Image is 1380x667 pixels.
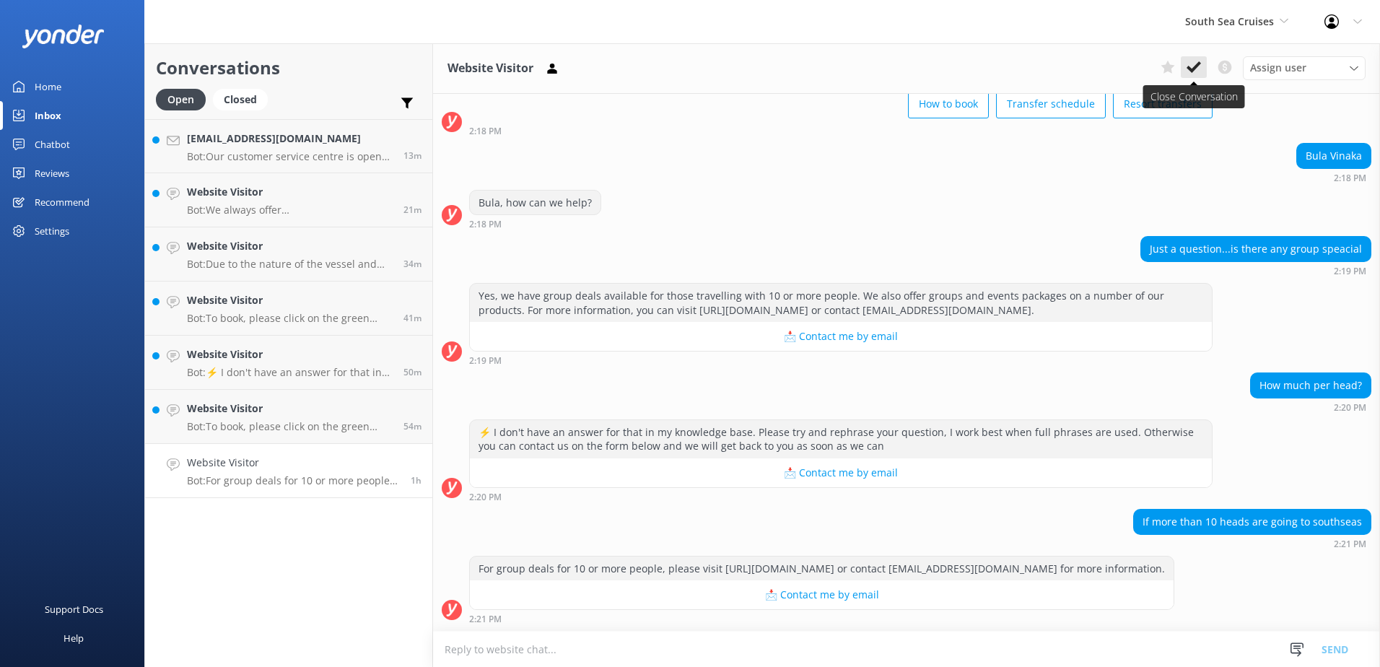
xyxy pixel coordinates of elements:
[1133,539,1371,549] div: Sep 22 2025 02:21pm (UTC +12:00) Pacific/Auckland
[1250,402,1371,412] div: Sep 22 2025 02:20pm (UTC +12:00) Pacific/Auckland
[1140,266,1371,276] div: Sep 22 2025 02:19pm (UTC +12:00) Pacific/Auckland
[470,420,1212,458] div: ⚡ I don't have an answer for that in my knowledge base. Please try and rephrase your question, I ...
[469,357,502,365] strong: 2:19 PM
[187,131,393,147] h4: [EMAIL_ADDRESS][DOMAIN_NAME]
[403,149,422,162] span: Sep 22 2025 03:39pm (UTC +12:00) Pacific/Auckland
[1251,373,1371,398] div: How much per head?
[187,401,393,417] h4: Website Visitor
[145,444,432,498] a: Website VisitorBot:For group deals for 10 or more people, please visit [URL][DOMAIN_NAME] or cont...
[469,219,601,229] div: Sep 22 2025 02:18pm (UTC +12:00) Pacific/Auckland
[187,312,393,325] p: Bot: To book, please click on the green Book Now button on our website and follow the prompts. Fo...
[908,90,989,118] button: How to book
[1334,267,1366,276] strong: 2:19 PM
[187,346,393,362] h4: Website Visitor
[1297,144,1371,168] div: Bula Vinaka
[22,25,105,48] img: yonder-white-logo.png
[470,284,1212,322] div: Yes, we have group deals available for those travelling with 10 or more people. We also offer gro...
[403,204,422,216] span: Sep 22 2025 03:30pm (UTC +12:00) Pacific/Auckland
[145,282,432,336] a: Website VisitorBot:To book, please click on the green Book Now button on our website and follow t...
[64,624,84,653] div: Help
[213,91,275,107] a: Closed
[156,54,422,82] h2: Conversations
[45,595,103,624] div: Support Docs
[469,126,1213,136] div: Sep 22 2025 02:18pm (UTC +12:00) Pacific/Auckland
[469,127,502,136] strong: 2:18 PM
[1141,237,1371,261] div: Just a question...is there any group speacial
[447,59,533,78] h3: Website Visitor
[1334,174,1366,183] strong: 2:18 PM
[145,173,432,227] a: Website VisitorBot:We always offer [DEMOGRAPHIC_DATA] residents a 20% discount on our day tours a...
[470,322,1212,351] button: 📩 Contact me by email
[469,615,502,624] strong: 2:21 PM
[403,420,422,432] span: Sep 22 2025 02:58pm (UTC +12:00) Pacific/Auckland
[996,90,1106,118] button: Transfer schedule
[187,292,393,308] h4: Website Visitor
[403,366,422,378] span: Sep 22 2025 03:02pm (UTC +12:00) Pacific/Auckland
[187,474,400,487] p: Bot: For group deals for 10 or more people, please visit [URL][DOMAIN_NAME] or contact [EMAIL_ADD...
[213,89,268,110] div: Closed
[469,220,502,229] strong: 2:18 PM
[187,184,393,200] h4: Website Visitor
[1250,60,1306,76] span: Assign user
[187,366,393,379] p: Bot: ⚡ I don't have an answer for that in my knowledge base. Please try and rephrase your questio...
[35,188,89,217] div: Recommend
[156,89,206,110] div: Open
[145,227,432,282] a: Website VisitorBot:Due to the nature of the vessel and with the bathroom facilities being down st...
[1296,173,1371,183] div: Sep 22 2025 02:18pm (UTC +12:00) Pacific/Auckland
[469,355,1213,365] div: Sep 22 2025 02:19pm (UTC +12:00) Pacific/Auckland
[469,492,1213,502] div: Sep 22 2025 02:20pm (UTC +12:00) Pacific/Auckland
[187,455,400,471] h4: Website Visitor
[145,336,432,390] a: Website VisitorBot:⚡ I don't have an answer for that in my knowledge base. Please try and rephras...
[469,614,1174,624] div: Sep 22 2025 02:21pm (UTC +12:00) Pacific/Auckland
[470,557,1174,581] div: For group deals for 10 or more people, please visit [URL][DOMAIN_NAME] or contact [EMAIL_ADDRESS]...
[403,258,422,270] span: Sep 22 2025 03:17pm (UTC +12:00) Pacific/Auckland
[1334,540,1366,549] strong: 2:21 PM
[35,72,61,101] div: Home
[187,258,393,271] p: Bot: Due to the nature of the vessel and with the bathroom facilities being down steep stairs, SA...
[35,159,69,188] div: Reviews
[35,217,69,245] div: Settings
[145,390,432,444] a: Website VisitorBot:To book, please click on the green Book Now button on our website and follow t...
[1243,56,1366,79] div: Assign User
[187,420,393,433] p: Bot: To book, please click on the green Book Now button on our website and follow the prompts. Yo...
[187,204,393,217] p: Bot: We always offer [DEMOGRAPHIC_DATA] residents a 20% discount on our day tours and resort tran...
[1113,90,1213,118] button: Resort transfers
[156,91,213,107] a: Open
[470,580,1174,609] button: 📩 Contact me by email
[145,119,432,173] a: [EMAIL_ADDRESS][DOMAIN_NAME]Bot:Our customer service centre is open daily from 7.30am until 7.00p...
[187,238,393,254] h4: Website Visitor
[1334,404,1366,412] strong: 2:20 PM
[1134,510,1371,534] div: If more than 10 heads are going to southseas
[187,150,393,163] p: Bot: Our customer service centre is open daily from 7.30am until 7.00pm. You can call them at [PH...
[403,312,422,324] span: Sep 22 2025 03:11pm (UTC +12:00) Pacific/Auckland
[469,493,502,502] strong: 2:20 PM
[470,191,601,215] div: Bula, how can we help?
[35,101,61,130] div: Inbox
[470,458,1212,487] button: 📩 Contact me by email
[35,130,70,159] div: Chatbot
[1185,14,1274,28] span: South Sea Cruises
[411,474,422,487] span: Sep 22 2025 02:21pm (UTC +12:00) Pacific/Auckland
